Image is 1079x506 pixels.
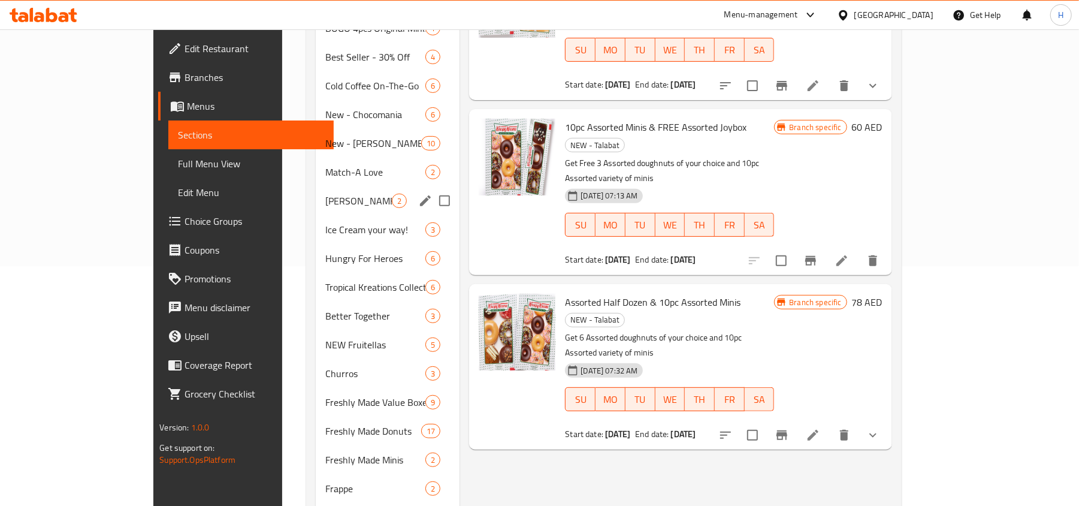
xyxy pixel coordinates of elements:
div: New - Chocomania6 [316,100,460,129]
span: Select to update [740,73,765,98]
span: Cold Coffee On-The-Go [325,79,425,93]
b: [DATE] [671,426,696,442]
button: WE [655,213,685,237]
div: items [425,107,440,122]
span: Edit Menu [178,185,324,200]
span: [DATE] 07:13 AM [576,190,642,201]
a: Promotions [158,264,334,293]
span: TU [630,41,651,59]
span: Upsell [185,329,324,344]
span: 3 [426,224,440,236]
span: SU [570,41,591,59]
a: Edit menu item [806,428,820,442]
span: MO [600,216,621,234]
span: [DATE] 07:32 AM [576,365,642,377]
span: Match-A Love [325,165,425,179]
span: Coverage Report [185,358,324,372]
button: sort-choices [711,421,740,450]
a: Full Menu View [168,149,334,178]
span: Select to update [769,248,794,273]
div: items [425,280,440,294]
span: 6 [426,109,440,121]
span: End date: [635,252,669,267]
button: FR [715,38,745,62]
div: NEW - Talabat [565,138,625,152]
span: Branch specific [784,122,846,133]
span: [PERSON_NAME] Birthday! [325,194,392,208]
div: Frappe2 [316,474,460,503]
div: items [425,309,440,323]
b: [DATE] [605,426,630,442]
button: show more [859,421,887,450]
a: Choice Groups [158,207,334,236]
button: MO [596,213,625,237]
span: Start date: [565,77,603,92]
span: Frappe [325,481,425,496]
span: Start date: [565,252,603,267]
button: FR [715,387,745,411]
span: Menu disclaimer [185,300,324,315]
img: Assorted Half Dozen & 10pc Assorted Minis [479,294,555,371]
span: NEW - Talabat [566,313,624,327]
button: delete [830,421,859,450]
div: Ice Cream your way!3 [316,215,460,244]
button: SU [565,387,596,411]
span: Promotions [185,272,324,286]
span: Freshly Made Minis [325,453,425,467]
svg: Show Choices [866,79,880,93]
div: items [425,222,440,237]
span: End date: [635,77,669,92]
span: 6 [426,80,440,92]
div: New - [PERSON_NAME] ([GEOGRAPHIC_DATA])10 [316,129,460,158]
div: Best Seller - 30% Off [325,50,425,64]
span: Sections [178,128,324,142]
div: NEW Fruitellas [325,338,425,352]
div: [GEOGRAPHIC_DATA] [854,8,933,22]
span: FR [720,41,740,59]
span: SA [749,216,770,234]
button: TU [625,38,655,62]
button: SA [745,387,775,411]
span: SU [570,391,591,408]
div: Freshly Made Value Boxes [325,395,425,409]
span: TH [690,391,710,408]
span: Freshly Made Donuts [325,424,421,438]
div: Best Seller - 30% Off4 [316,43,460,71]
div: items [421,424,440,438]
span: Get support on: [159,440,214,456]
button: WE [655,38,685,62]
span: 2 [426,167,440,178]
span: 3 [426,368,440,379]
div: Churros [325,366,425,381]
span: 4 [426,52,440,63]
span: MO [600,41,621,59]
span: Coupons [185,243,324,257]
div: items [425,366,440,381]
span: 2 [392,195,406,207]
span: Hungry For Heroes [325,251,425,266]
span: Assorted Half Dozen & 10pc Assorted Minis [565,293,741,311]
div: items [425,338,440,352]
svg: Show Choices [866,428,880,442]
a: Grocery Checklist [158,379,334,408]
button: TH [685,387,715,411]
div: New - Chocomania [325,107,425,122]
span: SU [570,216,591,234]
div: items [425,165,440,179]
span: Ice Cream your way! [325,222,425,237]
span: 10pc Assorted Minis & FREE Assorted Joybox [565,118,746,136]
div: items [425,453,440,467]
span: End date: [635,426,669,442]
span: 6 [426,253,440,264]
a: Menu disclaimer [158,293,334,322]
span: Start date: [565,426,603,442]
div: items [425,481,440,496]
img: 10pc Assorted Minis & FREE Assorted Joybox [479,119,555,195]
span: TH [690,216,710,234]
div: items [421,136,440,150]
span: FR [720,391,740,408]
a: Upsell [158,322,334,351]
